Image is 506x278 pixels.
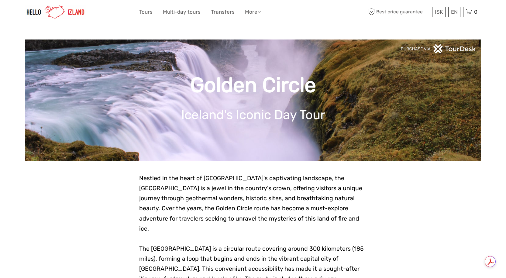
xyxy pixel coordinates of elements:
span: ISK [435,9,443,15]
h1: Golden Circle [34,73,472,98]
a: Tours [139,8,153,16]
h1: Iceland's Iconic Day Tour [34,107,472,122]
div: EN [448,7,460,17]
a: Transfers [211,8,235,16]
span: 0 [473,9,478,15]
a: Multi-day tours [163,8,201,16]
span: Best price guarantee [367,7,431,17]
span: Nestled in the heart of [GEOGRAPHIC_DATA]'s captivating landscape, the [GEOGRAPHIC_DATA] is a jew... [139,175,362,232]
img: 1270-cead85dc-23af-4572-be81-b346f9cd5751_logo_small.jpg [25,5,86,19]
img: PurchaseViaTourDeskwhite.png [401,44,477,53]
a: More [245,8,261,16]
